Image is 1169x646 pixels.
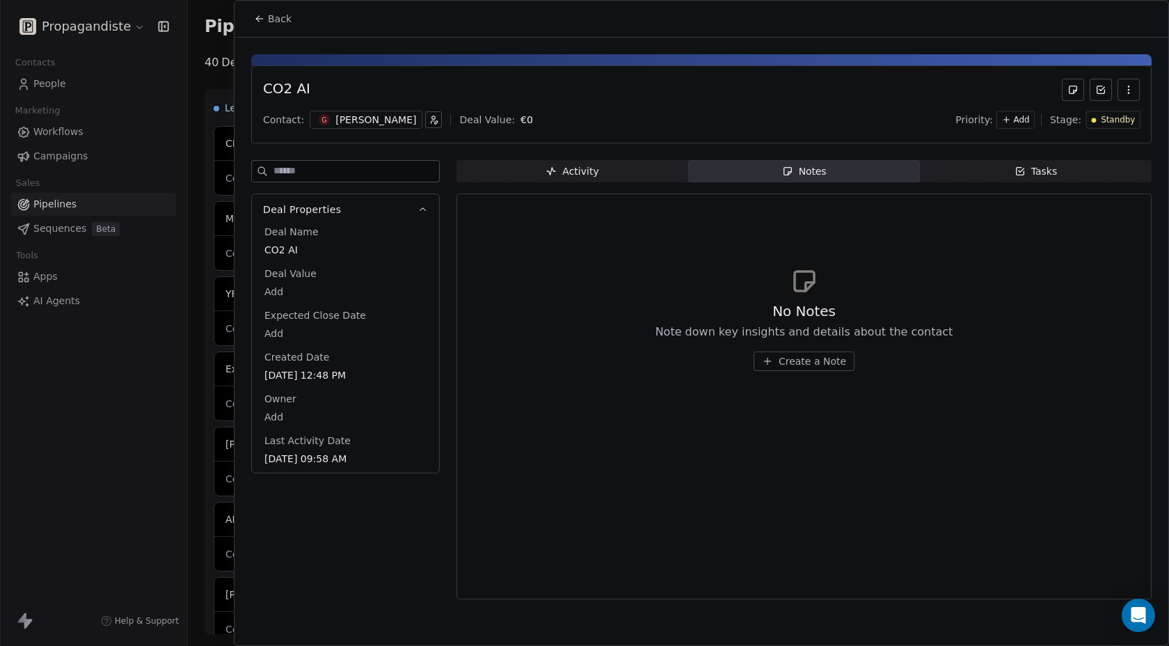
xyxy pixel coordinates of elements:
div: Deal Properties [252,225,439,473]
span: Deal Properties [263,203,341,216]
span: Created Date [262,350,332,364]
span: [DATE] 12:48 PM [264,368,427,382]
span: Add [264,285,427,299]
button: Back [246,6,300,31]
span: Priority: [955,113,993,127]
span: [DATE] 09:58 AM [264,452,427,466]
span: Stage: [1050,113,1081,127]
span: Deal Value [262,267,319,281]
span: G [319,114,331,126]
span: CO2 AI [264,243,427,257]
div: Activity [546,164,598,179]
div: CO2 AI [263,79,310,101]
span: No Notes [772,301,836,321]
span: Note down key insights and details about the contact [655,324,953,340]
span: Add [264,326,427,340]
button: Deal Properties [252,194,439,225]
button: Create a Note [754,352,854,371]
div: Open Intercom Messenger [1122,599,1155,632]
span: Deal Name [262,225,321,239]
div: Deal Value: [459,113,514,127]
span: Back [268,12,292,26]
span: Create a Note [779,354,846,368]
div: Tasks [1015,164,1058,179]
div: Contact: [263,113,304,127]
span: Add [1013,114,1029,126]
span: Add [264,410,427,424]
span: Last Activity Date [262,434,353,448]
span: Owner [262,392,299,406]
span: € 0 [520,114,533,125]
div: [PERSON_NAME] [335,113,416,127]
span: Standby [1101,114,1135,126]
span: Expected Close Date [262,308,369,322]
